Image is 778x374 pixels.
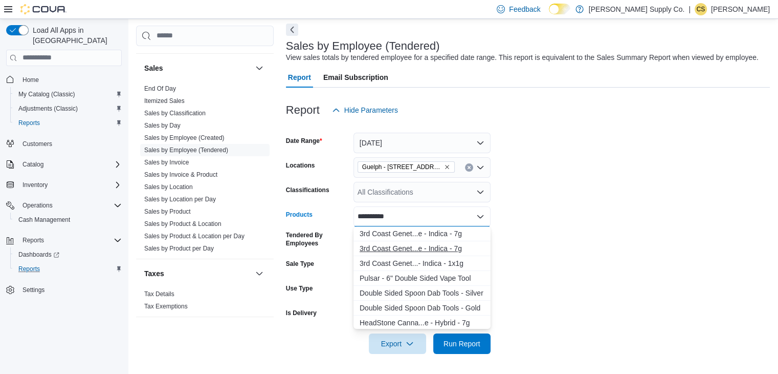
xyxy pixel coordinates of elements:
[18,199,57,212] button: Operations
[589,3,685,15] p: [PERSON_NAME] Supply Co.
[14,263,44,275] a: Reports
[18,234,48,246] button: Reports
[344,105,398,115] span: Hide Parameters
[697,3,705,15] span: CS
[353,286,491,301] button: Double Sided Spoon Dab Tools - Silver
[18,74,43,86] a: Home
[286,40,440,52] h3: Sales by Employee (Tendered)
[323,67,388,88] span: Email Subscription
[14,117,122,129] span: Reports
[23,76,39,84] span: Home
[18,158,122,171] span: Catalog
[353,241,491,256] button: 3rd Coast Genetics - The Dark Side - Indica - 7g
[253,267,265,280] button: Taxes
[144,85,176,93] span: End Of Day
[286,24,298,36] button: Next
[2,233,126,247] button: Reports
[286,161,315,170] label: Locations
[18,283,122,296] span: Settings
[144,121,181,130] span: Sales by Day
[14,214,74,226] a: Cash Management
[144,233,244,240] a: Sales by Product & Location per Day
[18,138,56,150] a: Customers
[23,181,48,189] span: Inventory
[14,263,122,275] span: Reports
[144,290,174,298] a: Tax Details
[18,137,122,150] span: Customers
[2,198,126,213] button: Operations
[476,188,484,196] button: Open list of options
[18,158,48,171] button: Catalog
[20,4,66,14] img: Cova
[286,137,322,145] label: Date Range
[688,3,691,15] p: |
[144,171,217,178] a: Sales by Invoice & Product
[353,226,491,241] button: 3rd Coast Genetics - The Dark Side - Indica - 7g
[444,164,450,170] button: Remove Guelph - 1515 Gordon St Unit 106 from selection in this group
[328,100,402,120] button: Hide Parameters
[695,3,707,15] div: Charisma Santos
[10,262,126,276] button: Reports
[144,207,191,216] span: Sales by Product
[476,213,484,221] button: Close list of options
[14,248,122,261] span: Dashboards
[144,196,216,203] a: Sales by Location per Day
[144,63,163,73] h3: Sales
[18,179,52,191] button: Inventory
[144,134,225,142] span: Sales by Employee (Created)
[144,220,221,227] a: Sales by Product & Location
[14,102,82,115] a: Adjustments (Classic)
[360,318,484,328] div: HeadStone Canna...e - Hybrid - 7g
[23,140,52,148] span: Customers
[144,158,189,167] span: Sales by Invoice
[2,282,126,297] button: Settings
[136,82,274,259] div: Sales
[286,260,314,268] label: Sale Type
[443,339,480,349] span: Run Report
[144,183,193,191] span: Sales by Location
[476,163,484,172] button: Open list of options
[286,284,313,293] label: Use Type
[360,228,484,239] div: 3rd Coast Genet...e - Indica - 7g
[18,234,122,246] span: Reports
[2,136,126,151] button: Customers
[10,247,126,262] a: Dashboards
[144,290,174,298] span: Tax Details
[144,85,176,92] a: End Of Day
[2,157,126,172] button: Catalog
[23,201,53,210] span: Operations
[144,244,214,253] span: Sales by Product per Day
[23,286,45,294] span: Settings
[10,101,126,116] button: Adjustments (Classic)
[10,116,126,130] button: Reports
[369,334,426,354] button: Export
[2,72,126,87] button: Home
[353,316,491,330] button: HeadStone Cannabis - Black Mountain Side - Hybrid - 7g
[144,110,206,117] a: Sales by Classification
[144,232,244,240] span: Sales by Product & Location per Day
[144,208,191,215] a: Sales by Product
[144,134,225,141] a: Sales by Employee (Created)
[10,87,126,101] button: My Catalog (Classic)
[144,303,188,310] a: Tax Exemptions
[360,273,484,283] div: Pulsar - 6" Double Sided Vape Tool
[18,105,78,113] span: Adjustments (Classic)
[144,220,221,228] span: Sales by Product & Location
[23,236,44,244] span: Reports
[144,109,206,117] span: Sales by Classification
[18,284,49,296] a: Settings
[360,258,484,268] div: 3rd Coast Genet...- Indica - 1x1g
[29,25,122,46] span: Load All Apps in [GEOGRAPHIC_DATA]
[358,161,455,173] span: Guelph - 1515 Gordon St Unit 106
[144,171,217,179] span: Sales by Invoice & Product
[18,179,122,191] span: Inventory
[6,68,122,324] nav: Complex example
[144,63,251,73] button: Sales
[14,248,63,261] a: Dashboards
[286,309,317,317] label: Is Delivery
[286,104,320,116] h3: Report
[18,216,70,224] span: Cash Management
[360,288,484,298] div: Double Sided Spoon Dab Tools - Silver
[509,4,540,14] span: Feedback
